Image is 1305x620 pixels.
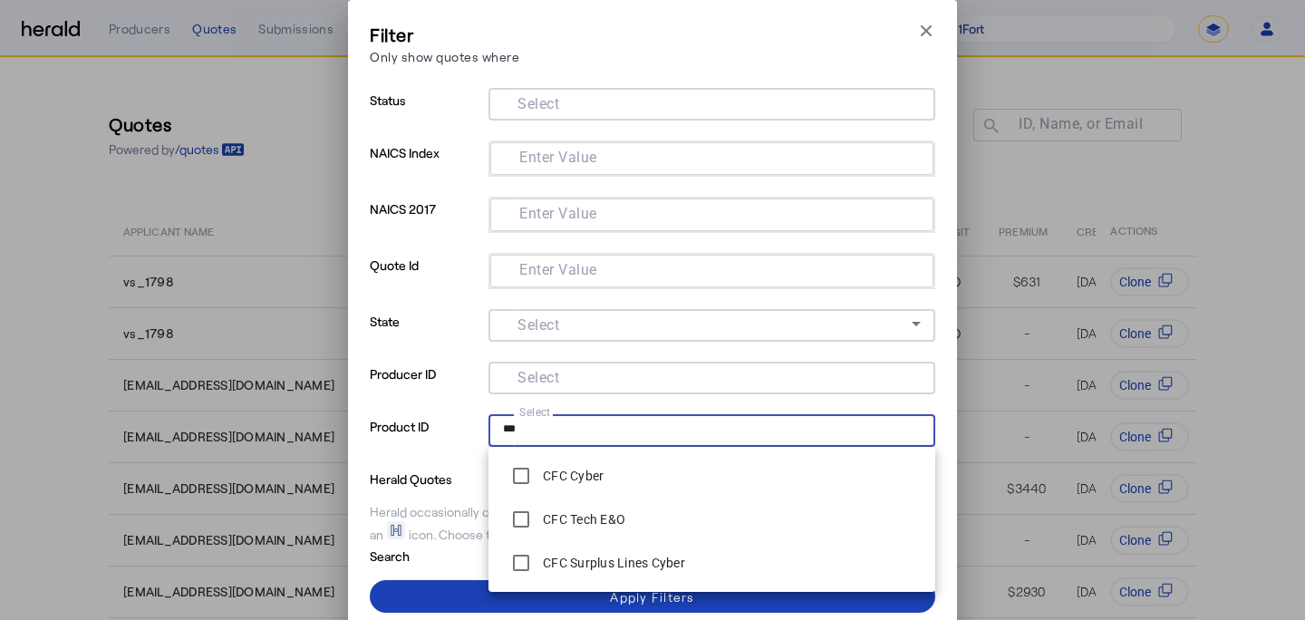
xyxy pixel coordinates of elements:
p: Quote Id [370,253,481,309]
h3: Filter [370,22,519,47]
mat-label: Select [517,95,559,112]
label: CFC Tech E&O [539,510,625,528]
mat-label: Enter Value [519,205,597,222]
p: NAICS Index [370,140,481,197]
mat-label: Enter Value [519,149,597,166]
mat-chip-grid: Selection [505,258,919,280]
p: Herald Quotes [370,467,511,489]
mat-label: Enter Value [519,261,597,278]
mat-chip-grid: Selection [503,418,921,440]
p: NAICS 2017 [370,197,481,253]
button: Apply Filters [370,580,935,613]
p: Only show quotes where [370,47,519,66]
div: Apply Filters [610,587,694,606]
mat-chip-grid: Selection [503,365,921,387]
mat-label: Select [517,316,559,334]
p: Search [370,544,511,566]
mat-chip-grid: Selection [503,92,921,113]
mat-chip-grid: Selection [505,202,919,224]
mat-label: Select [519,405,551,418]
mat-chip-grid: Selection [505,146,919,168]
p: Product ID [370,414,481,467]
p: Producer ID [370,362,481,414]
p: State [370,309,481,362]
div: Herald occasionally creates quotes on your behalf for testing purposes, which will be shown with ... [370,503,935,544]
label: CFC Surplus Lines Cyber [539,554,685,572]
label: CFC Cyber [539,467,604,485]
p: Status [370,88,481,140]
mat-label: Select [517,369,559,386]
